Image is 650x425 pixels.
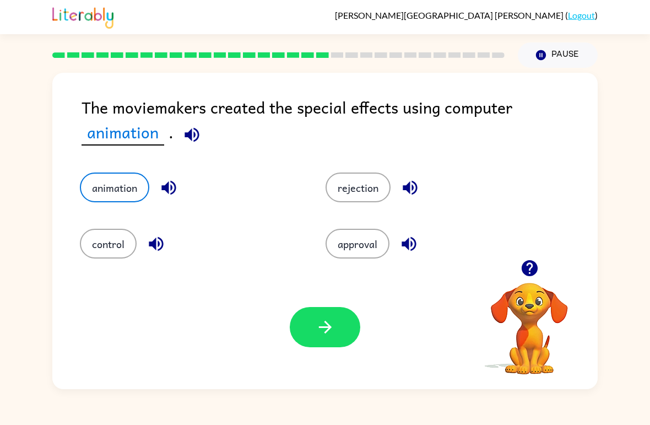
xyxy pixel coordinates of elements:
div: ( ) [335,10,598,20]
button: approval [326,229,389,259]
video: Your browser must support playing .mp4 files to use Literably. Please try using another browser. [474,266,584,376]
button: rejection [326,173,391,202]
a: Logout [568,10,595,20]
button: control [80,229,137,259]
button: animation [80,173,149,202]
span: [PERSON_NAME][GEOGRAPHIC_DATA] [PERSON_NAME] [335,10,565,20]
img: Literably [52,4,113,29]
span: animation [82,120,164,146]
div: The moviemakers created the special effects using computer . [82,95,598,150]
button: Pause [518,42,598,68]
